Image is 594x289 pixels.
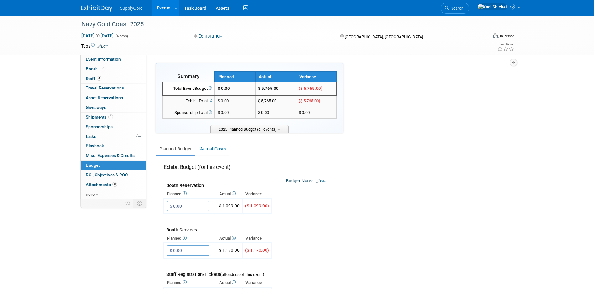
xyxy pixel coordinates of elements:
span: Sponsorships [86,124,113,129]
th: Variance [296,72,337,82]
span: (attendees of this event) [220,272,264,277]
span: Travel Reservations [86,85,124,90]
div: Sponsorship Total [165,110,212,116]
span: Tasks [85,134,96,139]
img: ExhibitDay [81,5,112,12]
div: Total Event Budget [165,86,212,92]
div: Event Format [450,33,515,42]
span: ($ 5,765.00) [299,99,320,103]
a: Giveaways [81,103,146,112]
span: Giveaways [86,105,106,110]
a: Booth [81,64,146,74]
img: Format-Inperson.png [493,33,499,38]
a: Planned Budget [156,143,195,155]
a: Sponsorships [81,122,146,132]
span: 1 [108,114,113,119]
td: Staff Registration/Tickets [164,265,272,279]
span: $ 0.00 [218,99,229,103]
span: more [85,192,95,197]
a: more [81,190,146,199]
span: Asset Reservations [86,95,123,100]
td: Personalize Event Tab Strip [122,199,133,207]
th: Variance [242,190,272,198]
span: 4 [97,76,101,81]
span: 2025 Planned Budget (all events) [210,125,289,133]
span: SupplyCore [120,6,143,11]
span: [GEOGRAPHIC_DATA], [GEOGRAPHIC_DATA] [345,34,423,39]
div: Exhibit Total [165,98,212,104]
div: Event Rating [497,43,514,46]
span: ($ 5,765.00) [299,86,323,91]
span: Attachments [86,182,117,187]
th: Planned [164,234,216,243]
span: 8 [112,182,117,187]
span: ($ 1,170.00) [245,248,269,253]
span: Booth [86,66,105,71]
a: Actual Costs [196,143,229,155]
a: Shipments1 [81,113,146,122]
a: Search [441,3,469,14]
a: Playbook [81,141,146,151]
a: Edit [316,179,327,183]
a: Asset Reservations [81,93,146,103]
td: $ 5,765.00 [255,95,296,107]
span: (4 days) [115,34,128,38]
a: ROI, Objectives & ROO [81,170,146,180]
span: Misc. Expenses & Credits [86,153,135,158]
img: Kaci Shickel [478,3,507,10]
div: Exhibit Budget (for this event) [164,164,269,174]
th: Variance [242,278,272,287]
div: In-Person [500,34,514,38]
a: Attachments8 [81,180,146,190]
td: $ 5,765.00 [255,82,296,95]
a: Travel Reservations [81,84,146,93]
span: Shipments [86,114,113,119]
span: [DATE] [DATE] [81,33,114,38]
span: $ 0.00 [218,110,229,115]
span: Event Information [86,57,121,62]
th: Actual [216,234,242,243]
span: Staff [86,76,101,81]
th: Planned [164,278,216,287]
th: Actual [216,190,242,198]
a: Misc. Expenses & Credits [81,151,146,160]
span: $ 0.00 [299,110,310,115]
td: Toggle Event Tabs [133,199,146,207]
a: Staff4 [81,74,146,84]
span: $ 0.00 [218,86,230,91]
th: Actual [255,72,296,82]
a: Edit [97,44,108,48]
button: Exhibiting [192,33,225,39]
th: Planned [215,72,256,82]
span: Summary [178,73,199,79]
th: Planned [164,190,216,198]
span: $ 1,099.00 [219,203,240,208]
i: Booth reservation complete [101,67,104,70]
a: Tasks [81,132,146,141]
div: Navy Gold Coast 2025 [79,19,478,30]
td: $ 0.00 [255,107,296,119]
a: Budget [81,161,146,170]
th: Variance [242,234,272,243]
span: to [95,33,101,38]
span: ROI, Objectives & ROO [86,172,128,177]
span: Search [449,6,463,11]
a: Event Information [81,55,146,64]
td: $ 1,170.00 [216,243,242,258]
td: Tags [81,43,108,49]
td: Booth Services [164,221,272,234]
span: Playbook [86,143,104,148]
th: Actual [216,278,242,287]
span: ($ 1,099.00) [245,203,269,208]
span: Budget [86,163,100,168]
td: Booth Reservation [164,176,272,190]
div: Budget Notes: [286,176,508,184]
